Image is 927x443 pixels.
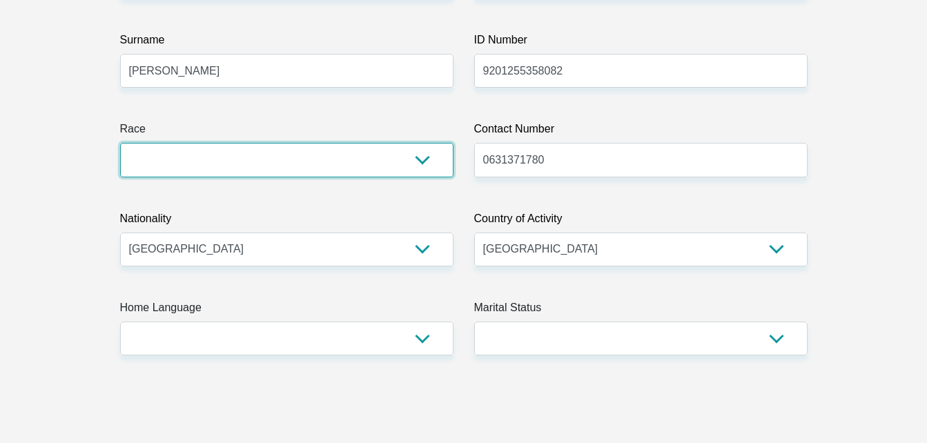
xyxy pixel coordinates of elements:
input: Contact Number [474,143,808,177]
label: ID Number [474,32,808,54]
input: ID Number [474,54,808,88]
label: Home Language [120,299,453,322]
label: Surname [120,32,453,54]
label: Country of Activity [474,210,808,233]
input: Surname [120,54,453,88]
label: Race [120,121,453,143]
label: Marital Status [474,299,808,322]
label: Contact Number [474,121,808,143]
label: Nationality [120,210,453,233]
